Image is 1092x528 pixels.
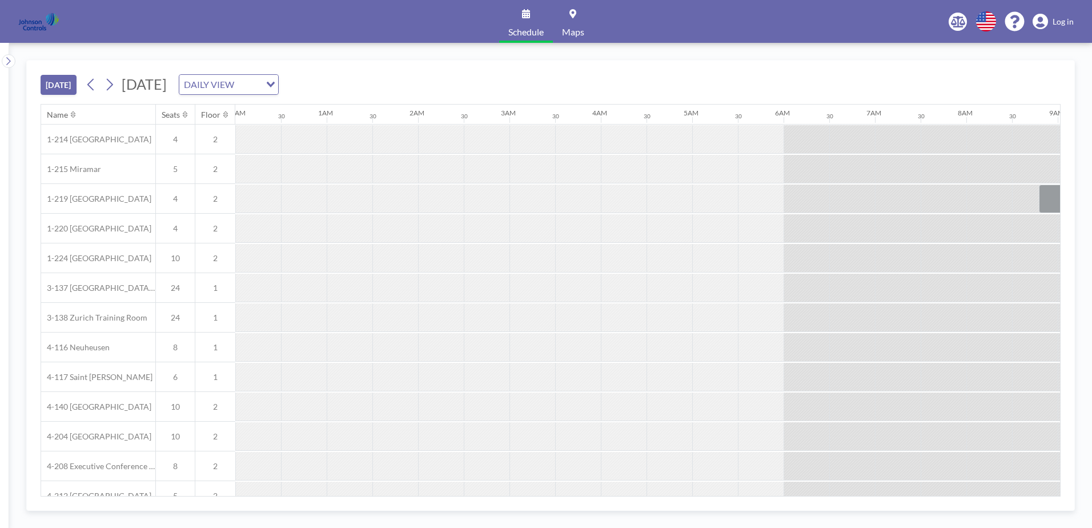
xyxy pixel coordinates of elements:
span: 5 [156,491,195,501]
span: 1 [195,372,235,382]
div: Seats [162,110,180,120]
input: Search for option [238,77,259,92]
span: 2 [195,491,235,501]
span: 1-219 [GEOGRAPHIC_DATA] [41,194,151,204]
span: 4 [156,194,195,204]
img: organization-logo [18,10,59,33]
span: Maps [562,27,584,37]
div: 30 [644,113,651,120]
span: 5 [156,164,195,174]
span: 4-204 [GEOGRAPHIC_DATA] [41,431,151,442]
div: 30 [735,113,742,120]
span: 10 [156,253,195,263]
span: 2 [195,194,235,204]
span: 2 [195,223,235,234]
span: 1-224 [GEOGRAPHIC_DATA] [41,253,151,263]
span: 2 [195,253,235,263]
span: 2 [195,134,235,145]
div: 30 [370,113,376,120]
span: 6 [156,372,195,382]
span: 8 [156,461,195,471]
span: 1 [195,283,235,293]
span: 2 [195,431,235,442]
div: 8AM [958,109,973,117]
span: 3-138 Zurich Training Room [41,313,147,323]
div: 12AM [227,109,246,117]
div: 2AM [409,109,424,117]
div: Search for option [179,75,278,94]
span: 2 [195,402,235,412]
span: Schedule [508,27,544,37]
div: 30 [1009,113,1016,120]
span: 2 [195,164,235,174]
div: 30 [918,113,925,120]
span: 1 [195,313,235,323]
span: 1-215 Miramar [41,164,101,174]
span: 3-137 [GEOGRAPHIC_DATA] Training Room [41,283,155,293]
div: 5AM [684,109,698,117]
span: Log in [1053,17,1074,27]
span: 10 [156,431,195,442]
span: 10 [156,402,195,412]
div: 30 [552,113,559,120]
div: 9AM [1049,109,1064,117]
a: Log in [1033,14,1074,30]
div: 30 [826,113,833,120]
span: DAILY VIEW [182,77,236,92]
span: 8 [156,342,195,353]
div: 1AM [318,109,333,117]
span: 2 [195,461,235,471]
span: 4 [156,134,195,145]
span: 4-140 [GEOGRAPHIC_DATA] [41,402,151,412]
span: 24 [156,313,195,323]
span: 4-208 Executive Conference Room [41,461,155,471]
span: 1-214 [GEOGRAPHIC_DATA] [41,134,151,145]
div: Name [47,110,68,120]
div: 30 [461,113,468,120]
div: 3AM [501,109,516,117]
div: 4AM [592,109,607,117]
span: [DATE] [122,75,167,93]
span: 4-212 [GEOGRAPHIC_DATA] [41,491,151,501]
span: 1-220 [GEOGRAPHIC_DATA] [41,223,151,234]
span: 24 [156,283,195,293]
div: Floor [201,110,220,120]
span: 1 [195,342,235,353]
div: 30 [278,113,285,120]
button: [DATE] [41,75,77,95]
div: 7AM [866,109,881,117]
div: 6AM [775,109,790,117]
span: 4 [156,223,195,234]
span: 4-116 Neuheusen [41,342,110,353]
span: 4-117 Saint [PERSON_NAME] [41,372,152,382]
